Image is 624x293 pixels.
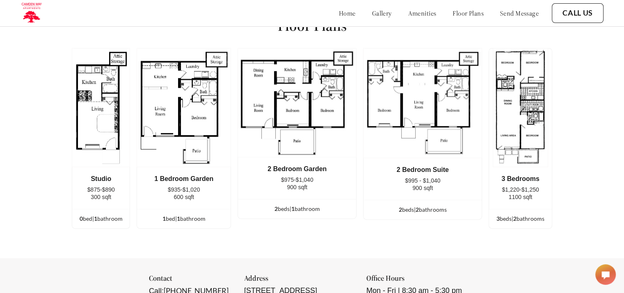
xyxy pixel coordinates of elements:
span: $935-$1,020 [168,186,200,193]
span: 2 [274,205,278,212]
div: 2 Bedroom Suite [376,166,469,174]
div: bed | bathroom [137,214,231,223]
button: Call Us [552,3,603,23]
a: home [339,9,356,17]
div: Studio [85,175,117,183]
span: 1 [94,215,97,222]
a: amenities [408,9,437,17]
div: Contact [149,275,231,287]
div: bed s | bathroom [238,204,356,213]
div: bed s | bathroom s [489,214,551,223]
span: 1 [162,215,166,222]
span: 0 [80,215,83,222]
span: 1100 sqft [509,194,533,200]
div: bed s | bathroom s [363,205,482,214]
span: 2 [513,215,517,222]
a: floor plans [453,9,484,17]
a: send message [500,9,539,17]
div: bed | bathroom [72,214,130,223]
a: gallery [372,9,392,17]
a: Call Us [562,9,593,18]
img: example [72,48,130,167]
img: camden_logo.png [21,2,42,24]
div: 3 Bedrooms [501,175,539,183]
span: 600 sqft [174,194,194,200]
span: $995 - $1,040 [405,177,440,184]
span: 3 [496,215,500,222]
img: example [238,48,357,157]
span: 900 sqft [412,185,433,191]
span: $875-$890 [87,186,115,193]
img: example [363,48,482,158]
span: 1 [291,205,295,212]
span: 300 sqft [91,194,111,200]
span: $1,220-$1,250 [502,186,539,193]
img: example [137,48,231,167]
span: 2 [416,206,419,213]
span: $975-$1,040 [281,176,313,183]
h1: Floor Plans [278,16,347,35]
div: 1 Bedroom Garden [149,175,218,183]
div: Office Hours [366,275,475,287]
div: 2 Bedroom Garden [250,165,344,173]
img: example [493,48,548,167]
div: Address [244,275,353,287]
span: 2 [399,206,402,213]
span: 1 [177,215,180,222]
span: 900 sqft [287,184,307,190]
